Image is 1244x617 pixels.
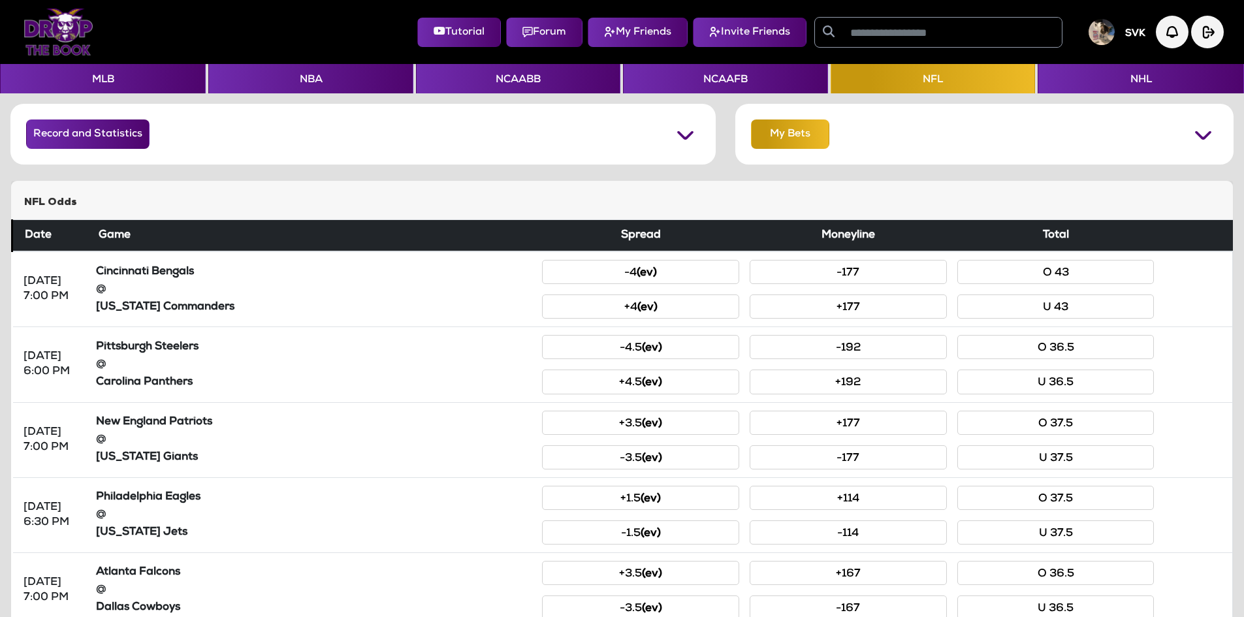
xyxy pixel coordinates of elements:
[957,445,1155,469] button: U 37.5
[416,64,620,93] button: NCAABB
[26,119,150,149] button: Record and Statistics
[537,220,744,252] th: Spread
[12,220,91,252] th: Date
[957,520,1155,545] button: U 37.5
[957,370,1155,394] button: U 36.5
[588,18,688,47] button: My Friends
[750,294,947,319] button: +177
[24,349,80,379] div: [DATE] 6:00 PM
[91,220,537,252] th: Game
[96,452,198,463] strong: [US_STATE] Giants
[208,64,413,93] button: NBA
[957,486,1155,510] button: O 37.5
[417,18,501,47] button: Tutorial
[957,260,1155,284] button: O 43
[957,561,1155,585] button: O 36.5
[957,294,1155,319] button: U 43
[24,8,93,55] img: Logo
[750,561,947,585] button: +167
[24,274,80,304] div: [DATE] 7:00 PM
[96,492,200,503] strong: Philadelphia Eagles
[24,197,1220,209] h5: NFL Odds
[542,370,739,394] button: +4.5(ev)
[542,486,739,510] button: +1.5(ev)
[642,377,662,388] small: (ev)
[96,266,194,277] strong: Cincinnati Bengals
[744,220,952,252] th: Moneyline
[623,64,827,93] button: NCAAFB
[693,18,806,47] button: Invite Friends
[24,500,80,530] div: [DATE] 6:30 PM
[96,567,180,578] strong: Atlanta Falcons
[96,432,532,447] div: @
[542,260,739,284] button: -4(ev)
[952,220,1160,252] th: Total
[96,582,532,597] div: @
[542,335,739,359] button: -4.5(ev)
[642,603,662,614] small: (ev)
[542,561,739,585] button: +3.5(ev)
[96,357,532,372] div: @
[542,445,739,469] button: -3.5(ev)
[750,260,947,284] button: -177
[750,486,947,510] button: +114
[957,411,1155,435] button: O 37.5
[1125,28,1145,40] h5: SVK
[96,282,532,297] div: @
[96,507,532,522] div: @
[96,377,193,388] strong: Carolina Panthers
[96,602,180,613] strong: Dallas Cowboys
[1156,16,1188,48] img: Notification
[750,335,947,359] button: -192
[641,528,661,539] small: (ev)
[642,419,662,430] small: (ev)
[957,335,1155,359] button: O 36.5
[96,527,187,538] strong: [US_STATE] Jets
[542,294,739,319] button: +4(ev)
[542,520,739,545] button: -1.5(ev)
[750,445,947,469] button: -177
[642,343,662,354] small: (ev)
[542,411,739,435] button: +3.5(ev)
[1089,19,1115,45] img: User
[506,18,582,47] button: Forum
[642,569,662,580] small: (ev)
[96,417,212,428] strong: New England Patriots
[1038,64,1243,93] button: NHL
[642,453,662,464] small: (ev)
[751,119,829,149] button: My Bets
[750,520,947,545] button: -114
[96,341,199,353] strong: Pittsburgh Steelers
[750,370,947,394] button: +192
[637,302,658,313] small: (ev)
[24,575,80,605] div: [DATE] 7:00 PM
[96,302,234,313] strong: [US_STATE] Commanders
[750,411,947,435] button: +177
[831,64,1035,93] button: NFL
[637,268,657,279] small: (ev)
[24,425,80,455] div: [DATE] 7:00 PM
[641,494,661,505] small: (ev)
